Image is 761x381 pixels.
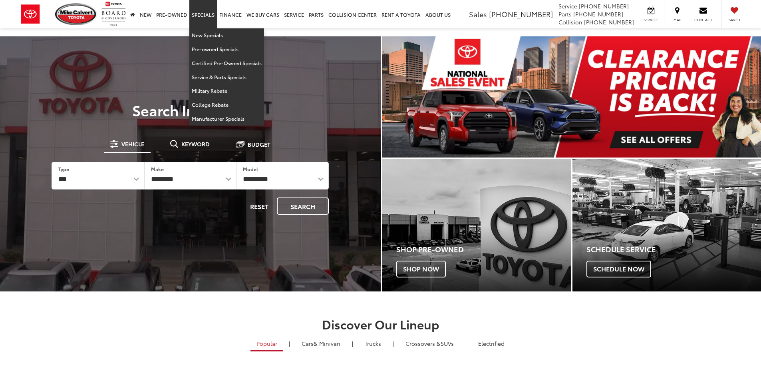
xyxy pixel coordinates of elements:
[469,9,487,19] span: Sales
[573,10,623,18] span: [PHONE_NUMBER]
[572,159,761,291] div: Toyota
[189,84,264,98] a: Military Rebate
[382,159,571,291] div: Toyota
[189,28,264,42] a: New Specials
[248,142,270,147] span: Budget
[189,70,264,84] a: Service & Parts Specials
[396,245,571,253] h4: Shop Pre-Owned
[243,166,258,172] label: Model
[350,339,355,347] li: |
[572,159,761,291] a: Schedule Service Schedule Now
[399,337,460,350] a: SUVs
[189,98,264,112] a: College Rebate
[463,339,469,347] li: |
[189,56,264,70] a: Certified Pre-Owned Specials
[314,339,340,347] span: & Minivan
[34,102,347,118] h3: Search Inventory
[58,166,69,172] label: Type
[189,112,264,126] a: Manufacturer Specials
[181,141,210,147] span: Keyword
[382,159,571,291] a: Shop Pre-Owned Shop Now
[725,17,743,22] span: Saved
[151,166,164,172] label: Make
[55,3,97,25] img: Mike Calvert Toyota
[472,337,511,350] a: Electrified
[296,337,346,350] a: Cars
[584,18,634,26] span: [PHONE_NUMBER]
[642,17,660,22] span: Service
[250,337,283,351] a: Popular
[586,261,651,277] span: Schedule Now
[558,2,577,10] span: Service
[405,339,441,347] span: Crossovers &
[287,339,292,347] li: |
[99,317,662,331] h2: Discover Our Lineup
[277,197,329,215] button: Search
[579,2,629,10] span: [PHONE_NUMBER]
[121,141,144,147] span: Vehicle
[668,17,686,22] span: Map
[189,42,264,56] a: Pre-owned Specials
[359,337,387,350] a: Trucks
[243,197,275,215] button: Reset
[586,245,761,253] h4: Schedule Service
[396,261,446,277] span: Shop Now
[558,10,572,18] span: Parts
[391,339,396,347] li: |
[694,17,712,22] span: Contact
[489,9,553,19] span: [PHONE_NUMBER]
[558,18,582,26] span: Collision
